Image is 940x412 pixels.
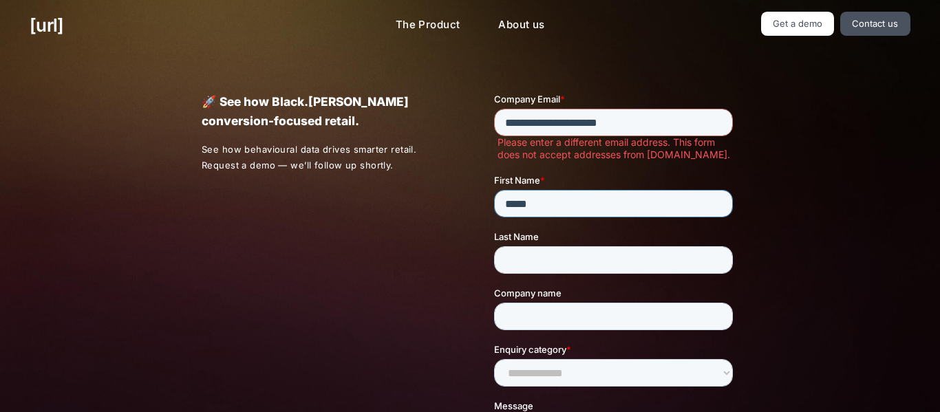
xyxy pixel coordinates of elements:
a: About us [487,12,555,39]
a: Get a demo [761,12,835,36]
a: The Product [385,12,471,39]
a: Contact us [840,12,910,36]
p: See how behavioural data drives smarter retail. Request a demo — we’ll follow up shortly. [202,142,447,173]
p: 🚀 See how Black.[PERSON_NAME] conversion-focused retail. [202,92,446,131]
a: [URL] [30,12,63,39]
